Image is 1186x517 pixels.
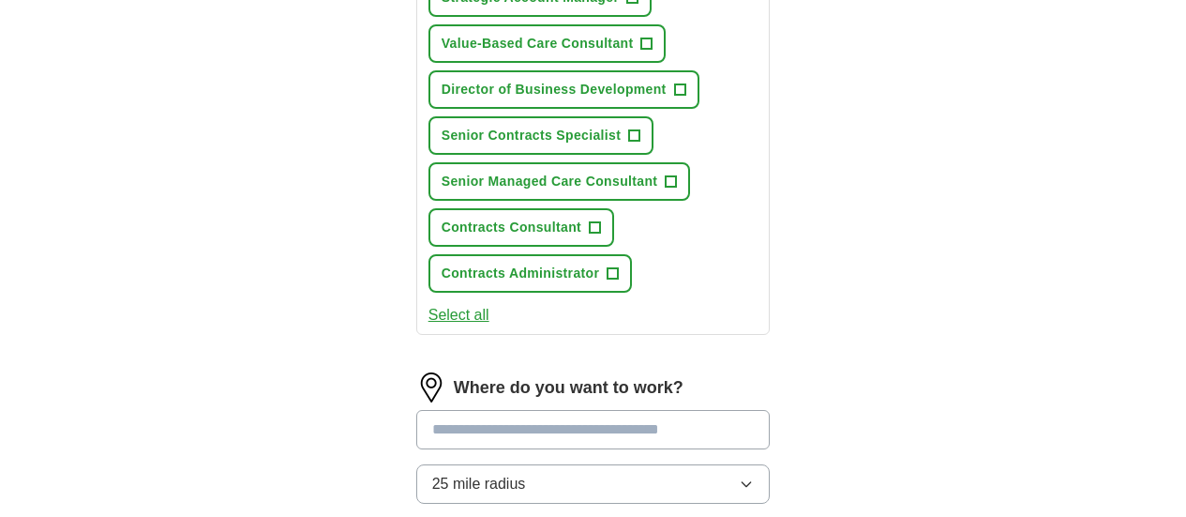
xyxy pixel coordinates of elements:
button: Senior Contracts Specialist [428,116,654,155]
button: Contracts Consultant [428,208,614,247]
span: Director of Business Development [442,80,667,99]
span: Senior Managed Care Consultant [442,172,658,191]
span: Senior Contracts Specialist [442,126,622,145]
label: Where do you want to work? [454,375,683,401]
span: Value-Based Care Consultant [442,34,634,53]
img: location.png [416,373,446,403]
button: Senior Managed Care Consultant [428,162,691,201]
button: 25 mile radius [416,464,771,504]
button: Director of Business Development [428,70,699,109]
button: Value-Based Care Consultant [428,24,667,63]
button: Contracts Administrator [428,254,633,293]
span: 25 mile radius [432,473,526,495]
span: Contracts Consultant [442,218,581,237]
span: Contracts Administrator [442,264,600,283]
button: Select all [428,304,489,327]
